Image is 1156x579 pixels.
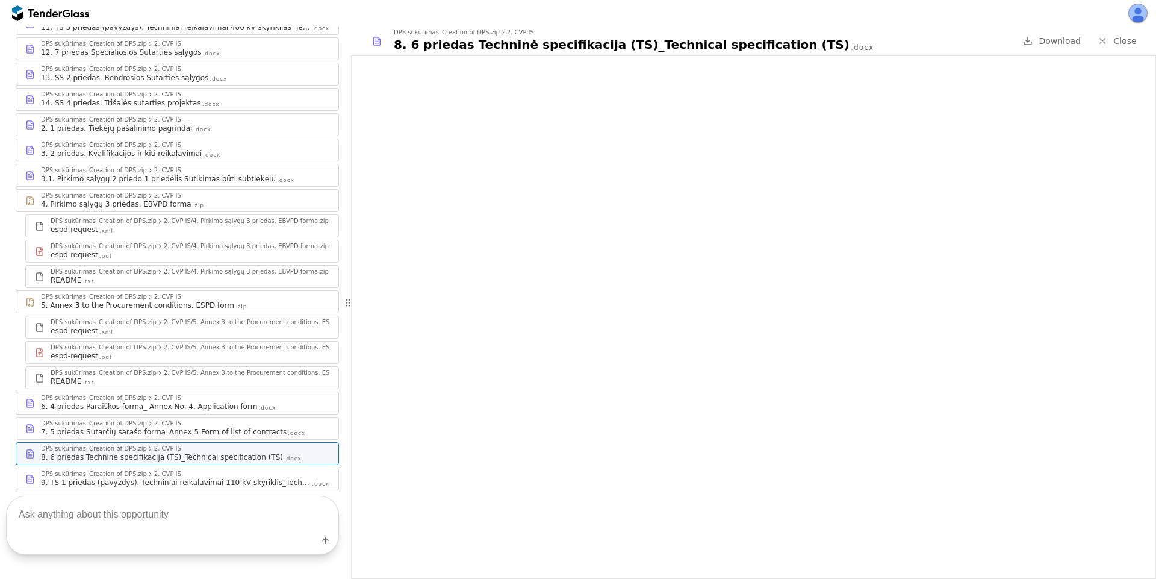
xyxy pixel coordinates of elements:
[1113,36,1136,46] span: Close
[41,117,147,123] div: DPS sukūrimas_Creation of DPS.zip
[41,92,147,98] div: DPS sukūrimas_Creation of DPS.zip
[312,25,329,33] div: .docx
[99,354,112,361] div: .pdf
[16,88,339,111] a: DPS sukūrimas_Creation of DPS.zip2. CVP IS14. SS 4 priedas. Trišalės sutarties projektas.docx
[16,392,339,415] a: DPS sukūrimas_Creation of DPS.zip2. CVP IS6. 4 priedas Paraiškos forma_ Annex No. 4. Application ...
[164,243,329,249] div: 2. CVP IS/4. Pirkimo sąlygų 3 priedas. EBVPD forma.zip
[851,43,874,53] div: .docx
[164,269,329,275] div: 2. CVP IS/4. Pirkimo sąlygų 3 priedas. EBVPD forma.zip
[51,218,157,224] div: DPS sukūrimas_Creation of DPS.zip
[99,227,113,235] div: .xml
[41,73,208,83] div: 13. SS 2 priedas. Bendrosios Sutarties sąlygos
[154,92,181,98] div: 2. CVP IS
[154,66,181,72] div: 2. CVP IS
[51,243,157,249] div: DPS sukūrimas_Creation of DPS.zip
[41,421,147,427] div: DPS sukūrimas_Creation of DPS.zip
[154,395,181,401] div: 2. CVP IS
[41,142,147,148] div: DPS sukūrimas_Creation of DPS.zip
[41,199,191,209] div: 4. Pirkimo sąlygų 3 priedas. EBVPD forma
[51,269,157,275] div: DPS sukūrimas_Creation of DPS.zip
[288,430,305,437] div: .docx
[154,421,181,427] div: 2. CVP IS
[41,452,283,462] div: 8. 6 priedas Techninė specifikacija (TS)_Technical specification (TS)
[25,366,339,389] a: DPS sukūrimas_Creation of DPS.zip2. CVP IS/5. Annex 3 to the Procurement conditions. ESPD form.zi...
[16,468,339,490] a: DPS sukūrimas_Creation of DPS.zip2. CVP IS9. TS 1 priedas (pavyzdys). Techniniai reikalavimai 110...
[394,36,850,53] div: 8. 6 priedas Techninė specifikacija (TS)_Technical specification (TS)
[394,30,500,36] div: DPS sukūrimas_Creation of DPS.zip
[41,294,147,300] div: DPS sukūrimas_Creation of DPS.zip
[16,442,339,465] a: DPS sukūrimas_Creation of DPS.zip2. CVP IS8. 6 priedas Techninė specifikacija (TS)_Technical spec...
[16,139,339,161] a: DPS sukūrimas_Creation of DPS.zip2. CVP IS3. 2 priedas. Kvalifikacijos ir kiti reikalavimai.docx
[41,471,147,477] div: DPS sukūrimas_Creation of DPS.zip
[154,471,181,477] div: 2. CVP IS
[51,370,157,376] div: DPS sukūrimas_Creation of DPS.zip
[41,22,311,32] div: 11. TS 3 priedas (pavyzdys). Techniniai reikalavimai 400 kV skyriklias_Technical requirements for...
[193,202,204,210] div: .zip
[154,167,181,174] div: 2. CVP IS
[82,278,94,286] div: .txt
[164,218,329,224] div: 2. CVP IS/4. Pirkimo sąlygų 3 priedas. EBVPD forma.zip
[99,328,113,336] div: .xml
[25,240,339,263] a: DPS sukūrimas_Creation of DPS.zip2. CVP IS/4. Pirkimo sąlygų 3 priedas. EBVPD forma.zipespd-reque...
[41,402,257,412] div: 6. 4 priedas Paraiškos forma_ Annex No. 4. Application form
[154,117,181,123] div: 2. CVP IS
[41,395,147,401] div: DPS sukūrimas_Creation of DPS.zip
[164,370,364,376] div: 2. CVP IS/5. Annex 3 to the Procurement conditions. ESPD form.zip
[51,377,81,386] div: README
[41,149,202,158] div: 3. 2 priedas. Kvalifikacijos ir kiti reikalavimai
[16,37,339,60] a: DPS sukūrimas_Creation of DPS.zip2. CVP IS12. 7 priedas Specialiosios Sutarties sąlygos.docx
[284,455,302,463] div: .docx
[41,301,234,310] div: 5. Annex 3 to the Procurement conditions. ESPD form
[154,446,181,452] div: 2. CVP IS
[51,326,98,336] div: espd-request
[16,417,339,440] a: DPS sukūrimas_Creation of DPS.zip2. CVP IS7. 5 priedas Sutarčių sąrašo forma_Annex 5 Form of list...
[203,50,220,58] div: .docx
[41,48,202,57] div: 12. 7 priedas Specialiosios Sutarties sąlygos
[41,41,147,47] div: DPS sukūrimas_Creation of DPS.zip
[277,177,294,184] div: .docx
[16,189,339,212] a: DPS sukūrimas_Creation of DPS.zip2. CVP IS4. Pirkimo sąlygų 3 priedas. EBVPD forma.zip
[202,101,220,108] div: .docx
[16,113,339,136] a: DPS sukūrimas_Creation of DPS.zip2. CVP IS2. 1 priedas. Tiekėjų pašalinimo pagrindai.docx
[507,30,534,36] div: 2. CVP IS
[164,345,364,351] div: 2. CVP IS/5. Annex 3 to the Procurement conditions. ESPD form.zip
[41,66,147,72] div: DPS sukūrimas_Creation of DPS.zip
[203,151,220,159] div: .docx
[41,193,147,199] div: DPS sukūrimas_Creation of DPS.zip
[25,214,339,237] a: DPS sukūrimas_Creation of DPS.zip2. CVP IS/4. Pirkimo sąlygų 3 priedas. EBVPD forma.zipespd-reque...
[51,345,157,351] div: DPS sukūrimas_Creation of DPS.zip
[51,250,98,260] div: espd-request
[1039,36,1081,46] span: Download
[25,265,339,288] a: DPS sukūrimas_Creation of DPS.zip2. CVP IS/4. Pirkimo sąlygų 3 priedas. EBVPD forma.zipREADME.txt
[164,319,364,325] div: 2. CVP IS/5. Annex 3 to the Procurement conditions. ESPD form.zip
[16,290,339,313] a: DPS sukūrimas_Creation of DPS.zip2. CVP IS5. Annex 3 to the Procurement conditions. ESPD form.zip
[51,225,98,234] div: espd-request
[82,379,94,387] div: .txt
[154,142,181,148] div: 2. CVP IS
[154,294,181,300] div: 2. CVP IS
[154,193,181,199] div: 2. CVP IS
[51,351,98,361] div: espd-request
[16,63,339,86] a: DPS sukūrimas_Creation of DPS.zip2. CVP IS13. SS 2 priedas. Bendrosios Sutarties sąlygos.docx
[154,41,181,47] div: 2. CVP IS
[193,126,211,134] div: .docx
[51,319,157,325] div: DPS sukūrimas_Creation of DPS.zip
[99,252,112,260] div: .pdf
[1019,34,1084,49] a: Download
[41,174,276,184] div: 3.1. Pirkimo sąlygų 2 priedo 1 priedėlis Sutikimas būti subtiekėju
[41,427,287,437] div: 7. 5 priedas Sutarčių sąrašo forma_Annex 5 Form of list of contracts
[258,404,276,412] div: .docx
[41,98,201,108] div: 14. SS 4 priedas. Trišalės sutarties projektas
[25,341,339,364] a: DPS sukūrimas_Creation of DPS.zip2. CVP IS/5. Annex 3 to the Procurement conditions. ESPD form.zi...
[41,446,147,452] div: DPS sukūrimas_Creation of DPS.zip
[210,75,227,83] div: .docx
[25,316,339,339] a: DPS sukūrimas_Creation of DPS.zip2. CVP IS/5. Annex 3 to the Procurement conditions. ESPD form.zi...
[235,303,247,311] div: .zip
[16,164,339,187] a: DPS sukūrimas_Creation of DPS.zip2. CVP IS3.1. Pirkimo sąlygų 2 priedo 1 priedėlis Sutikimas būti...
[1090,34,1144,49] a: Close
[41,124,192,133] div: 2. 1 priedas. Tiekėjų pašalinimo pagrindai
[51,275,81,285] div: README
[41,167,147,174] div: DPS sukūrimas_Creation of DPS.zip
